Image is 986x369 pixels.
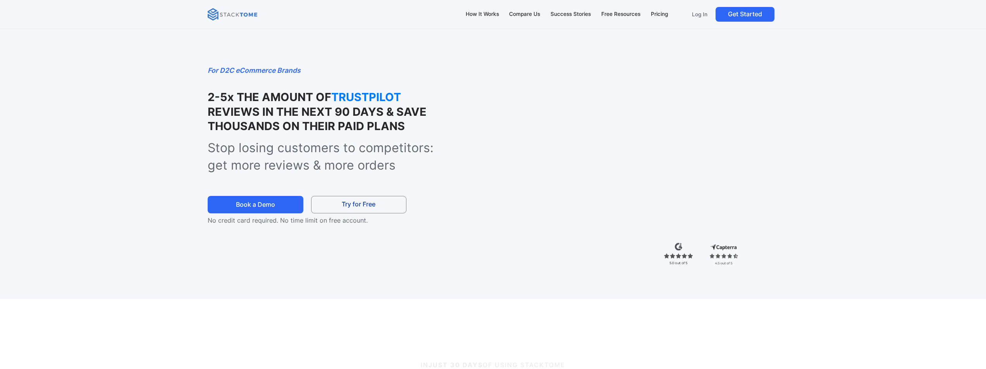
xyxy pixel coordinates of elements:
a: Free Resources [597,6,644,22]
a: How It Works [462,6,502,22]
strong: JUST 30 DAYS [428,361,483,369]
strong: 2-5x THE AMOUNT OF [208,90,331,104]
a: Get Started [716,7,774,22]
div: Pricing [651,10,668,19]
p: Stop losing customers to competitors: get more reviews & more orders [208,139,453,174]
p: Log In [692,11,707,18]
strong: TRUSTPILOT [331,90,409,104]
div: How It Works [466,10,499,19]
p: No credit card required. No time limit on free account. [208,216,420,225]
a: Pricing [647,6,671,22]
div: Free Resources [601,10,640,19]
a: Book a Demo [208,196,303,213]
a: Log In [687,7,712,22]
em: For D2C eCommerce Brands [208,66,301,74]
iframe: StackTome- product_demo 07.24 - 1.3x speed (1080p) [470,65,778,239]
div: Compare Us [509,10,540,19]
a: Success Stories [547,6,595,22]
div: Success Stories [551,10,591,19]
a: Compare Us [506,6,544,22]
a: Try for Free [311,196,406,213]
strong: REVIEWS IN THE NEXT 90 DAYS & SAVE THOUSANDS ON THEIR PAID PLANS [208,105,427,133]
